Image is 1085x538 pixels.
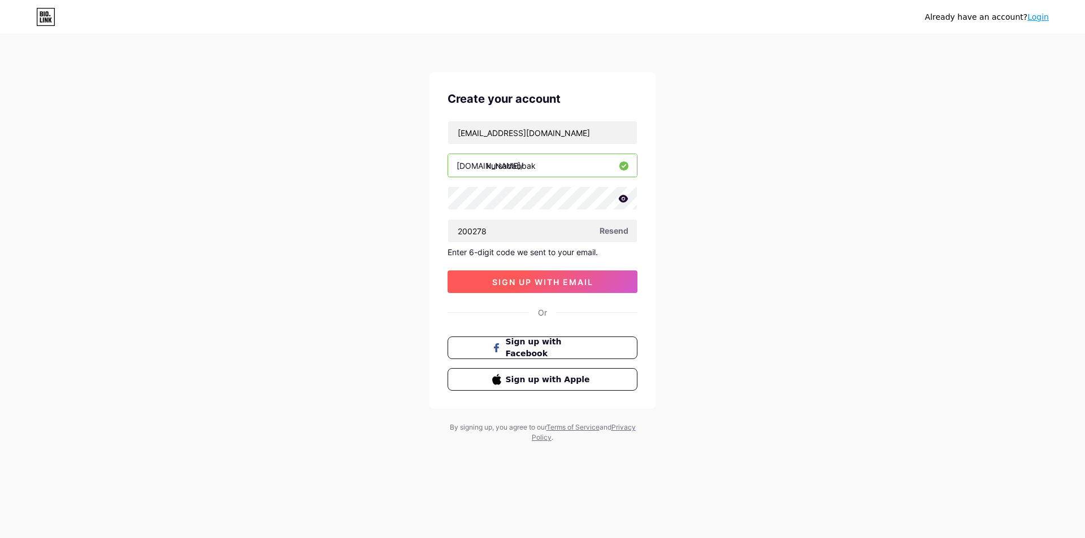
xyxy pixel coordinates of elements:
span: Sign up with Facebook [506,336,593,360]
span: sign up with email [492,277,593,287]
div: Or [538,307,547,318]
button: Sign up with Facebook [448,336,637,359]
div: [DOMAIN_NAME]/ [457,160,523,172]
div: Enter 6-digit code we sent to your email. [448,247,637,257]
div: By signing up, you agree to our and . [446,422,639,443]
a: Terms of Service [546,423,600,431]
button: Sign up with Apple [448,368,637,391]
input: Email [448,121,637,144]
div: Already have an account? [925,11,1049,23]
span: Resend [600,225,628,237]
button: sign up with email [448,270,637,293]
span: Sign up with Apple [506,374,593,386]
input: Paste login code [448,220,637,242]
input: username [448,154,637,177]
a: Login [1027,12,1049,21]
div: Create your account [448,90,637,107]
